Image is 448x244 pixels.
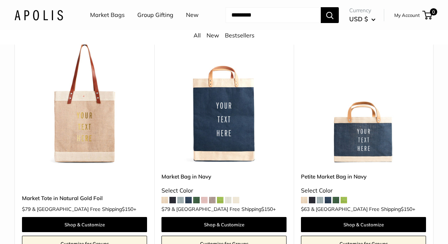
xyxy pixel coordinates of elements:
[90,10,125,21] a: Market Bags
[311,207,415,212] span: & [GEOGRAPHIC_DATA] Free Shipping +
[349,5,376,15] span: Currency
[207,32,219,39] a: New
[32,207,136,212] span: & [GEOGRAPHIC_DATA] Free Shipping +
[186,10,199,21] a: New
[301,172,426,181] a: Petite Market Bag in Navy
[430,8,437,15] span: 0
[161,172,287,181] a: Market Bag in Navy
[349,15,368,23] span: USD $
[301,40,426,165] a: description_Make it yours with custom text.Petite Market Bag in Navy
[22,40,147,165] img: description_Our first Gold Foil Market Bag
[226,7,321,23] input: Search...
[22,194,147,202] a: Market Tote in Natural Gold Foil
[172,207,276,212] span: & [GEOGRAPHIC_DATA] Free Shipping +
[22,206,31,212] span: $79
[194,32,201,39] a: All
[301,40,426,165] img: description_Make it yours with custom text.
[301,185,426,196] div: Select Color
[225,32,254,39] a: Bestsellers
[349,13,376,25] button: USD $
[301,206,310,212] span: $63
[137,10,173,21] a: Group Gifting
[394,11,420,19] a: My Account
[22,217,147,232] a: Shop & Customize
[161,206,170,212] span: $79
[161,185,287,196] div: Select Color
[161,40,287,165] a: Market Bag in NavyMarket Bag in Navy
[22,40,147,165] a: description_Our first Gold Foil Market BagMarket Tote in Natural Gold Foil
[161,40,287,165] img: Market Bag in Navy
[301,217,426,232] a: Shop & Customize
[321,7,339,23] button: Search
[261,206,273,212] span: $150
[401,206,412,212] span: $150
[14,10,63,20] img: Apolis
[423,11,432,19] a: 0
[122,206,133,212] span: $150
[161,217,287,232] a: Shop & Customize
